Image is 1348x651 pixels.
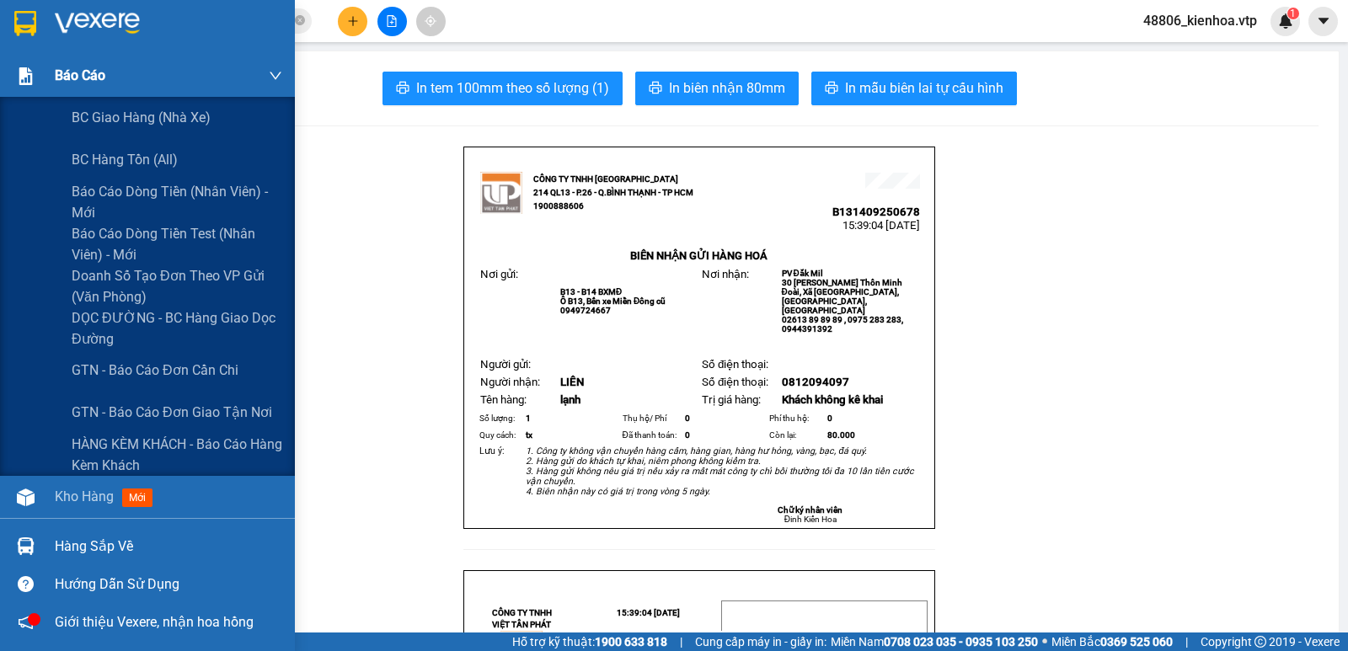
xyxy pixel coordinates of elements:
span: Miền Nam [831,632,1038,651]
span: printer [396,81,409,97]
span: In tem 100mm theo số lượng (1) [416,77,609,99]
img: warehouse-icon [17,537,35,555]
span: Báo cáo [55,65,105,86]
span: Cung cấp máy in - giấy in: [695,632,826,651]
strong: CÔNG TY TNHH VIỆT TÂN PHÁT [492,608,552,629]
button: aim [416,7,446,36]
button: printerIn tem 100mm theo số lượng (1) [382,72,623,105]
strong: BIÊN NHẬN GỬI HÀNG HOÁ [630,249,768,262]
span: 0 [827,414,832,423]
span: GTN - Báo cáo đơn cần chi [72,360,238,381]
span: 15:39:04 [DATE] [617,608,680,617]
span: Người nhận: [480,376,540,388]
span: Doanh số tạo đơn theo VP gửi (văn phòng) [72,265,282,307]
span: Miền Bắc [1051,632,1173,651]
span: Giới thiệu Vexere, nhận hoa hồng [55,611,254,632]
img: icon-new-feature [1278,13,1293,29]
td: Quy cách: [477,427,523,444]
strong: 0369 525 060 [1100,635,1173,648]
td: Phí thu hộ: [767,410,826,427]
span: BC hàng tồn (all) [72,149,178,170]
span: 30 [PERSON_NAME] Thôn Minh Đoài, Xã [GEOGRAPHIC_DATA], [GEOGRAPHIC_DATA], [GEOGRAPHIC_DATA] [782,278,902,315]
span: Nơi nhận: [129,117,156,141]
strong: CÔNG TY TNHH [GEOGRAPHIC_DATA] 214 QL13 - P.26 - Q.BÌNH THẠNH - TP HCM 1900888606 [44,27,136,90]
span: In biên nhận 80mm [669,77,785,99]
button: printerIn mẫu biên lai tự cấu hình [811,72,1017,105]
span: down [269,69,282,83]
span: aim [425,15,436,27]
strong: 0708 023 035 - 0935 103 250 [884,635,1038,648]
span: ⚪️ [1042,638,1047,645]
img: solution-icon [17,67,35,85]
strong: 1900 633 818 [595,635,667,648]
span: Nơi gửi: [17,117,35,141]
span: HÀNG KÈM KHÁCH - Báo cáo hàng kèm khách [72,434,282,476]
span: Kho hàng [55,488,114,504]
button: plus [338,7,367,36]
span: B131409250678 [832,205,920,218]
span: file-add [386,15,398,27]
span: close-circle [295,15,305,25]
span: 0 [685,430,690,440]
span: caret-down [1316,13,1331,29]
div: Hướng dẫn sử dụng [55,572,282,597]
button: file-add [377,7,407,36]
td: Số lượng: [477,410,523,427]
img: logo [17,38,39,80]
em: 1. Công ty không vận chuyển hàng cấm, hàng gian, hàng hư hỏng, vàng, bạc, đá quý. 2. Hàng gửi do ... [526,446,914,497]
span: PV Đắk Mil [782,269,823,278]
span: 0 [685,414,690,423]
span: plus [347,15,359,27]
sup: 1 [1287,8,1299,19]
span: Trị giá hàng: [702,393,761,406]
span: In mẫu biên lai tự cấu hình [845,77,1003,99]
span: PV Đắk Mil [169,118,211,127]
button: caret-down [1308,7,1338,36]
span: Ô B13, Bến xe Miền Đông cũ [560,296,666,306]
span: LIÊN [560,376,584,388]
strong: Chữ ký nhân viên [778,505,842,515]
span: B131409250678 [150,63,238,76]
button: printerIn biên nhận 80mm [635,72,799,105]
span: notification [18,614,34,630]
span: DỌC ĐƯỜNG - BC hàng giao dọc đường [72,307,282,350]
span: Khách không kê khai [782,393,883,406]
span: 48806_kienhoa.vtp [1130,10,1270,31]
span: Hỗ trợ kỹ thuật: [512,632,667,651]
span: 0949724667 [560,306,611,315]
span: mới [122,488,152,507]
span: Đinh Kiến Hoa [784,515,837,524]
span: Nơi gửi: [480,268,518,280]
img: logo-vxr [14,11,36,36]
td: Thụ hộ/ Phí [620,410,683,427]
span: Số điện thoại: [702,358,768,371]
span: GTN - Báo cáo đơn giao tận nơi [72,402,272,423]
span: 1 [526,414,531,423]
span: Tên hàng: [480,393,527,406]
span: Báo cáo dòng tiền test (nhân viên) - mới [72,223,282,265]
strong: CÔNG TY TNHH [GEOGRAPHIC_DATA] 214 QL13 - P.26 - Q.BÌNH THẠNH - TP HCM 1900888606 [533,174,693,211]
td: Còn lại: [767,427,826,444]
div: Hàng sắp về [55,534,282,559]
span: 15:39:04 [DATE] [842,219,920,232]
span: 1 [1290,8,1296,19]
span: question-circle [18,576,34,592]
span: 02613 89 89 89 , 0975 283 283, 0944391392 [782,315,903,334]
span: tx [526,430,532,440]
span: B13 - B14 BXMĐ [560,287,622,296]
img: warehouse-icon [17,488,35,506]
strong: BIÊN NHẬN GỬI HÀNG HOÁ [58,101,195,114]
span: Người gửi: [480,358,531,371]
span: Báo cáo dòng tiền (nhân viên) - mới [72,181,282,223]
span: Số điện thoại: [702,376,768,388]
span: 80.000 [827,430,855,440]
span: close-circle [295,13,305,29]
span: 0812094097 [782,376,849,388]
span: copyright [1254,636,1266,648]
span: printer [825,81,838,97]
span: | [680,632,682,651]
span: Nơi nhận: [702,268,749,280]
span: BC giao hàng (nhà xe) [72,107,211,128]
span: printer [649,81,662,97]
span: | [1185,632,1188,651]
